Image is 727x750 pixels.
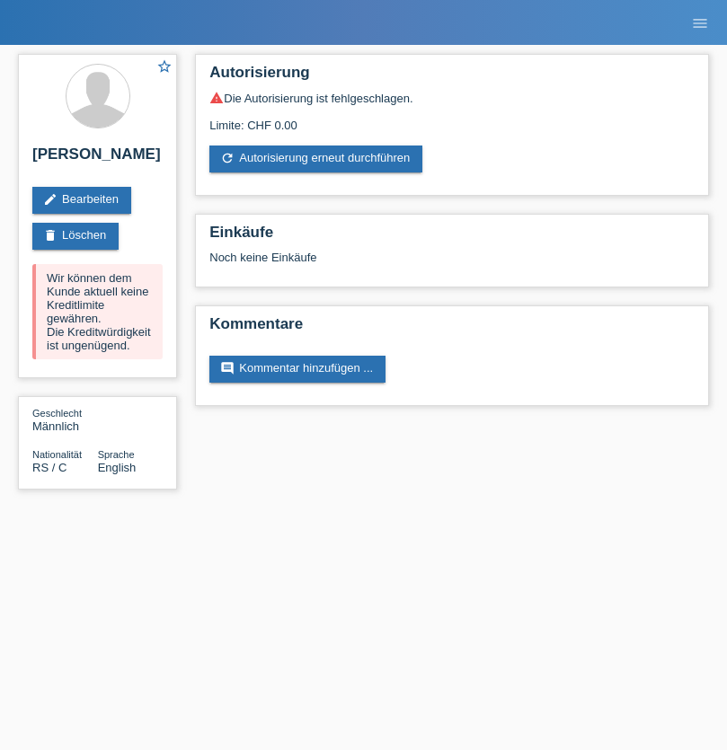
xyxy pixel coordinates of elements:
div: Die Autorisierung ist fehlgeschlagen. [209,91,695,105]
i: warning [209,91,224,105]
div: Männlich [32,406,98,433]
i: refresh [220,151,235,165]
span: English [98,461,137,474]
h2: Autorisierung [209,64,695,91]
div: Limite: CHF 0.00 [209,105,695,132]
i: menu [691,14,709,32]
i: delete [43,228,58,243]
h2: Kommentare [209,315,695,342]
h2: [PERSON_NAME] [32,146,163,172]
a: refreshAutorisierung erneut durchführen [209,146,422,172]
span: Nationalität [32,449,82,460]
a: star_border [156,58,173,77]
i: comment [220,361,235,375]
a: deleteLöschen [32,223,119,250]
a: menu [682,17,718,28]
span: Sprache [98,449,135,460]
i: star_border [156,58,173,75]
h2: Einkäufe [209,224,695,251]
a: editBearbeiten [32,187,131,214]
div: Wir können dem Kunde aktuell keine Kreditlimite gewähren. Die Kreditwürdigkeit ist ungenügend. [32,264,163,359]
span: Geschlecht [32,408,82,419]
span: Serbien / C / 19.12.1987 [32,461,66,474]
i: edit [43,192,58,207]
a: commentKommentar hinzufügen ... [209,356,386,383]
div: Noch keine Einkäufe [209,251,695,278]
